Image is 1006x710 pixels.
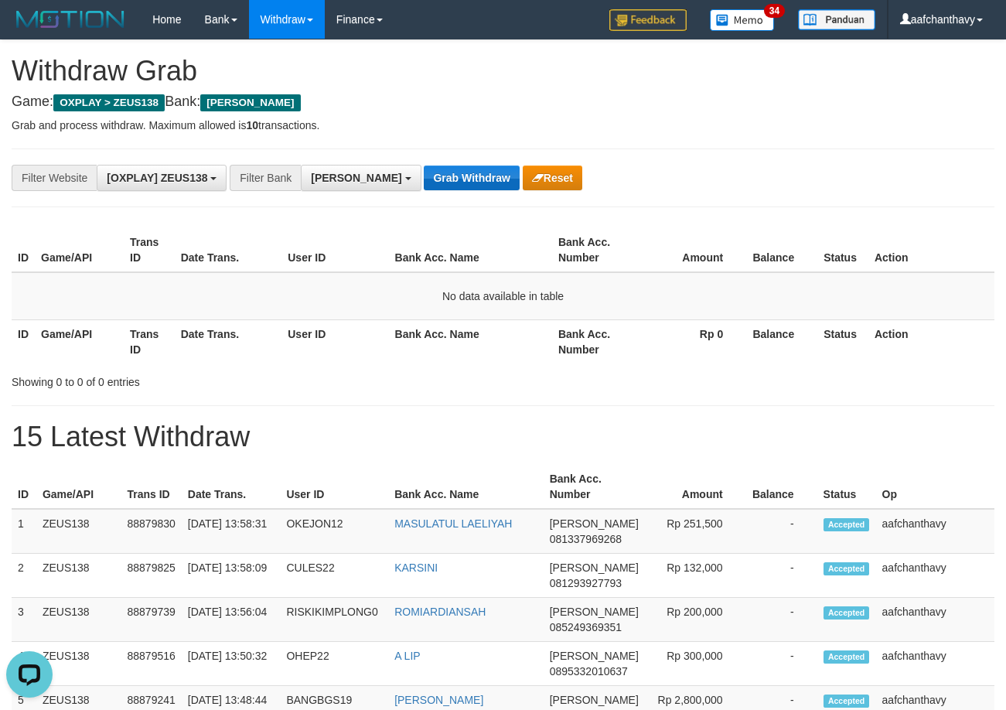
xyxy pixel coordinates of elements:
[12,56,994,87] h1: Withdraw Grab
[824,650,870,664] span: Accepted
[817,465,876,509] th: Status
[424,166,519,190] button: Grab Withdraw
[301,165,421,191] button: [PERSON_NAME]
[824,606,870,620] span: Accepted
[12,598,36,642] td: 3
[710,9,775,31] img: Button%20Memo.svg
[746,509,817,554] td: -
[523,166,582,190] button: Reset
[824,695,870,708] span: Accepted
[550,577,622,589] span: Copy 081293927793 to clipboard
[817,228,868,272] th: Status
[394,606,486,618] a: ROMIARDIANSAH
[388,465,544,509] th: Bank Acc. Name
[12,642,36,686] td: 4
[121,465,181,509] th: Trans ID
[645,465,746,509] th: Amount
[12,94,994,110] h4: Game: Bank:
[280,598,388,642] td: RISKIKIMPLONG0
[182,598,281,642] td: [DATE] 13:56:04
[645,642,746,686] td: Rp 300,000
[550,533,622,545] span: Copy 081337969268 to clipboard
[394,650,420,662] a: A LIP
[182,465,281,509] th: Date Trans.
[230,165,301,191] div: Filter Bank
[12,8,129,31] img: MOTION_logo.png
[394,517,512,530] a: MASULATUL LAELIYAH
[876,554,994,598] td: aafchanthavy
[12,319,35,364] th: ID
[280,554,388,598] td: CULES22
[182,554,281,598] td: [DATE] 13:58:09
[817,319,868,364] th: Status
[389,319,552,364] th: Bank Acc. Name
[36,465,121,509] th: Game/API
[552,319,641,364] th: Bank Acc. Number
[550,517,639,530] span: [PERSON_NAME]
[36,598,121,642] td: ZEUS138
[97,165,227,191] button: [OXPLAY] ZEUS138
[35,319,124,364] th: Game/API
[107,172,207,184] span: [OXPLAY] ZEUS138
[746,319,817,364] th: Balance
[552,228,641,272] th: Bank Acc. Number
[124,228,175,272] th: Trans ID
[12,272,994,320] td: No data available in table
[876,642,994,686] td: aafchanthavy
[550,562,639,574] span: [PERSON_NAME]
[609,9,687,31] img: Feedback.jpg
[6,6,53,53] button: Open LiveChat chat widget
[182,509,281,554] td: [DATE] 13:58:31
[764,4,785,18] span: 34
[281,228,388,272] th: User ID
[798,9,875,30] img: panduan.png
[121,509,181,554] td: 88879830
[394,694,483,706] a: [PERSON_NAME]
[641,319,747,364] th: Rp 0
[876,465,994,509] th: Op
[824,562,870,575] span: Accepted
[746,228,817,272] th: Balance
[645,598,746,642] td: Rp 200,000
[35,228,124,272] th: Game/API
[746,465,817,509] th: Balance
[175,319,282,364] th: Date Trans.
[12,228,35,272] th: ID
[280,509,388,554] td: OKEJON12
[868,228,994,272] th: Action
[121,554,181,598] td: 88879825
[868,319,994,364] th: Action
[200,94,300,111] span: [PERSON_NAME]
[394,562,438,574] a: KARSINI
[645,509,746,554] td: Rp 251,500
[53,94,165,111] span: OXPLAY > ZEUS138
[645,554,746,598] td: Rp 132,000
[550,606,639,618] span: [PERSON_NAME]
[550,621,622,633] span: Copy 085249369351 to clipboard
[121,642,181,686] td: 88879516
[876,509,994,554] td: aafchanthavy
[746,642,817,686] td: -
[389,228,552,272] th: Bank Acc. Name
[281,319,388,364] th: User ID
[182,642,281,686] td: [DATE] 13:50:32
[124,319,175,364] th: Trans ID
[280,465,388,509] th: User ID
[36,554,121,598] td: ZEUS138
[746,554,817,598] td: -
[36,509,121,554] td: ZEUS138
[12,118,994,133] p: Grab and process withdraw. Maximum allowed is transactions.
[175,228,282,272] th: Date Trans.
[36,642,121,686] td: ZEUS138
[12,368,408,390] div: Showing 0 to 0 of 0 entries
[824,518,870,531] span: Accepted
[544,465,645,509] th: Bank Acc. Number
[550,665,628,678] span: Copy 0895332010637 to clipboard
[246,119,258,131] strong: 10
[876,598,994,642] td: aafchanthavy
[550,694,639,706] span: [PERSON_NAME]
[12,465,36,509] th: ID
[12,165,97,191] div: Filter Website
[121,598,181,642] td: 88879739
[311,172,401,184] span: [PERSON_NAME]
